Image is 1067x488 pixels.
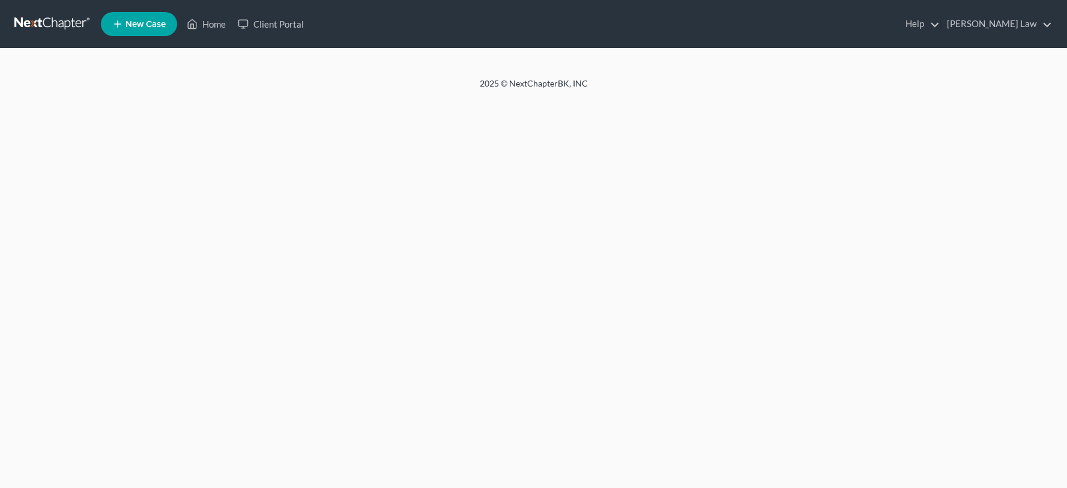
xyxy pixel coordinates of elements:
[232,13,310,35] a: Client Portal
[941,13,1052,35] a: [PERSON_NAME] Law
[192,78,876,99] div: 2025 © NextChapterBK, INC
[181,13,232,35] a: Home
[101,12,177,36] new-legal-case-button: New Case
[899,13,940,35] a: Help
